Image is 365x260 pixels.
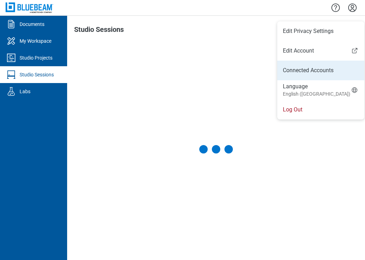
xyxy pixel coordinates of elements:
svg: Studio Sessions [6,69,17,80]
div: Labs [20,88,30,95]
ul: Menu [277,21,364,119]
a: Connected Accounts [283,66,359,75]
button: Settings [347,2,358,14]
a: Edit Account [277,47,364,55]
svg: Documents [6,19,17,30]
small: English ([GEOGRAPHIC_DATA]) [283,90,350,97]
div: loadingMyProjects [199,145,233,153]
div: Language [283,83,350,97]
h1: Studio Sessions [74,26,124,37]
svg: Labs [6,86,17,97]
img: Bluebeam, Inc. [6,2,53,13]
div: Studio Projects [20,54,52,61]
li: Log Out [277,100,364,119]
div: Documents [20,21,44,28]
svg: Studio Projects [6,52,17,63]
svg: My Workspace [6,35,17,47]
div: Studio Sessions [20,71,54,78]
div: My Workspace [20,37,51,45]
li: Edit Privacy Settings [277,21,364,41]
